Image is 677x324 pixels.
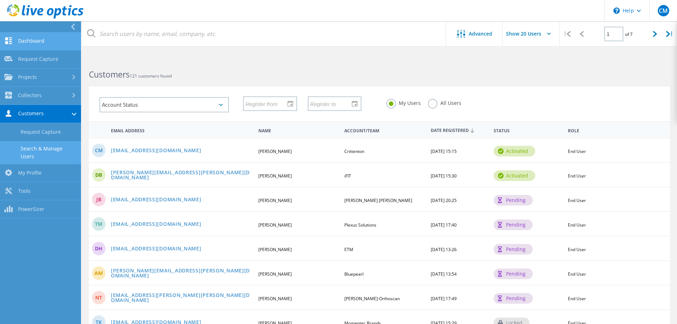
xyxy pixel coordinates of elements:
span: Email Address [111,129,252,133]
input: Register from [244,97,291,110]
div: activated [494,170,535,181]
span: [PERSON_NAME] [258,148,292,154]
div: pending [494,195,533,206]
span: DB [95,172,102,177]
span: ETM [344,246,353,253]
span: Status [494,129,562,133]
span: iFIT [344,173,351,179]
a: Live Optics Dashboard [7,15,84,20]
div: pending [494,244,533,255]
span: [PERSON_NAME] [258,271,292,277]
span: End User [568,246,586,253]
span: End User [568,197,586,203]
span: 121 customers found [130,73,172,79]
a: [EMAIL_ADDRESS][DOMAIN_NAME] [111,148,202,154]
input: Register to [308,97,356,110]
span: [DATE] 15:15 [431,148,457,154]
span: Plexus Solutions [344,222,376,228]
svg: \n [613,7,620,14]
a: [EMAIL_ADDRESS][PERSON_NAME][PERSON_NAME][DOMAIN_NAME] [111,293,252,304]
span: NT [95,295,102,300]
div: pending [494,269,533,279]
div: pending [494,219,533,230]
span: Account/Team [344,129,424,133]
span: End User [568,271,586,277]
a: [EMAIL_ADDRESS][DOMAIN_NAME] [111,197,202,203]
span: CM [95,148,103,153]
label: All Users [428,99,461,106]
span: [PERSON_NAME] [258,197,292,203]
span: [PERSON_NAME] [258,173,292,179]
div: pending [494,293,533,304]
a: [PERSON_NAME][EMAIL_ADDRESS][PERSON_NAME][DOMAIN_NAME] [111,170,252,181]
label: My Users [386,99,421,106]
span: [PERSON_NAME] [258,222,292,228]
span: Date Registered [431,128,488,133]
span: [DATE] 17:49 [431,296,457,302]
input: Search users by name, email, company, etc. [82,21,446,46]
span: AM [95,271,103,276]
span: JB [96,197,101,202]
span: Name [258,129,338,133]
span: End User [568,173,586,179]
div: | [560,21,574,47]
div: Account Status [100,97,229,112]
span: Role [568,129,642,133]
a: [EMAIL_ADDRESS][DOMAIN_NAME] [111,246,202,252]
span: Advanced [469,31,492,36]
b: Customers [89,69,130,80]
a: [PERSON_NAME][EMAIL_ADDRESS][PERSON_NAME][DOMAIN_NAME] [111,268,252,279]
div: | [662,21,677,47]
span: TM [95,222,102,227]
span: [DATE] 13:54 [431,271,457,277]
span: CM [659,8,668,14]
span: Bluepearl [344,271,364,277]
span: of 7 [625,31,633,37]
span: [DATE] 15:30 [431,173,457,179]
span: [DATE] 20:25 [431,197,457,203]
span: [PERSON_NAME] [258,246,292,253]
span: [PERSON_NAME]-Orthoscan [344,296,400,302]
span: End User [568,296,586,302]
span: [DATE] 13:26 [431,246,457,253]
span: End User [568,148,586,154]
span: Crittenton [344,148,364,154]
span: [DATE] 17:40 [431,222,457,228]
span: DH [95,246,102,251]
span: End User [568,222,586,228]
span: [PERSON_NAME] [PERSON_NAME] [344,197,412,203]
a: [EMAIL_ADDRESS][DOMAIN_NAME] [111,222,202,228]
span: [PERSON_NAME] [258,296,292,302]
div: activated [494,146,535,156]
